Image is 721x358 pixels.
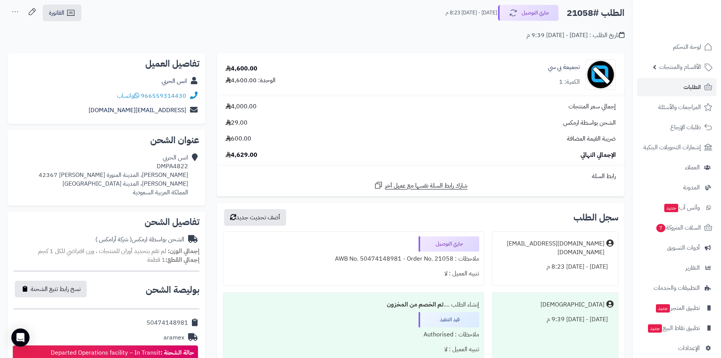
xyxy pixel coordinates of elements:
div: Open Intercom Messenger [11,328,30,347]
div: 50474148981 [146,319,188,327]
h2: الطلب #21058 [567,5,624,21]
div: تاريخ الطلب : [DATE] - [DATE] 9:39 م [526,31,624,40]
span: 4,629.00 [226,151,257,159]
div: ملاحظات : AWB No. 50474148981 - Order No. 21058 [228,252,479,266]
span: طلبات الإرجاع [670,122,701,133]
span: إجمالي سعر المنتجات [568,102,616,111]
a: لوحة التحكم [637,38,716,56]
a: أدوات التسويق [637,239,716,257]
div: جاري التوصيل [419,236,479,252]
a: طلبات الإرجاع [637,118,716,136]
a: وآتس آبجديد [637,199,716,217]
div: 4,600.00 [226,64,257,73]
span: الشحن بواسطة ارمكس [563,119,616,127]
span: السلات المتروكة [656,222,701,233]
span: نسخ رابط تتبع الشحنة [31,285,81,294]
a: واتساب [117,91,139,100]
span: العملاء [685,162,700,173]
span: المراجعات والأسئلة [658,102,701,113]
span: ضريبة القيمة المضافة [567,134,616,143]
span: الفاتورة [49,8,64,17]
span: جديد [648,324,662,333]
span: تطبيق نقاط البيع [647,323,700,333]
b: تم الخصم من المخزون [387,300,444,309]
a: السلات المتروكة7 [637,219,716,237]
button: أضف تحديث جديد [224,209,286,226]
div: aramex [164,333,184,342]
img: no_image-90x90.png [586,59,615,90]
span: أدوات التسويق [667,242,700,253]
button: نسخ رابط تتبع الشحنة [15,281,87,297]
a: انس الحربي [162,77,187,86]
span: جديد [656,304,670,313]
span: جديد [664,204,678,212]
div: رابط السلة [220,172,621,181]
div: تنبيه العميل : لا [228,342,479,357]
a: الفاتورة [43,5,81,21]
a: تطبيق نقاط البيعجديد [637,319,716,337]
div: [DATE] - [DATE] 9:39 م [497,312,614,327]
a: العملاء [637,158,716,177]
a: إشعارات التحويلات البنكية [637,138,716,156]
span: وآتس آب [663,202,700,213]
a: التطبيقات والخدمات [637,279,716,297]
h2: بوليصة الشحن [146,285,199,294]
h2: تفاصيل الشحن [14,217,199,227]
a: الإعدادات [637,339,716,357]
a: التقارير [637,259,716,277]
a: المدونة [637,178,716,197]
div: قيد التنفيذ [419,312,479,327]
a: المراجعات والأسئلة [637,98,716,116]
a: 966559314430 [141,91,186,100]
a: تطبيق المتجرجديد [637,299,716,317]
strong: حالة الشحنة : [160,348,194,357]
a: الطلبات [637,78,716,96]
a: شارك رابط السلة نفسها مع عميل آخر [374,181,467,190]
div: [DOMAIN_NAME][EMAIL_ADDRESS][DOMAIN_NAME] [497,239,604,257]
small: [DATE] - [DATE] 8:23 م [445,9,497,17]
span: المدونة [683,182,700,193]
span: شارك رابط السلة نفسها مع عميل آخر [385,181,467,190]
span: 600.00 [226,134,251,143]
span: الإعدادات [678,343,700,353]
strong: إجمالي القطع: [165,255,199,264]
span: التقارير [685,263,700,273]
span: إشعارات التحويلات البنكية [643,142,701,153]
span: لوحة التحكم [673,42,701,52]
span: الإجمالي النهائي [581,151,616,159]
span: التطبيقات والخدمات [654,283,700,293]
div: إنشاء الطلب .... [228,297,479,312]
span: تطبيق المتجر [655,303,700,313]
div: [DATE] - [DATE] 8:23 م [497,260,614,274]
span: 7 [656,224,665,232]
a: تجميعة بي سي [548,63,580,72]
div: [DEMOGRAPHIC_DATA] [540,300,604,309]
div: الكمية: 1 [559,78,580,86]
a: [EMAIL_ADDRESS][DOMAIN_NAME] [89,106,186,115]
div: الشحن بواسطة ارمكس [95,235,184,244]
span: لم تقم بتحديد أوزان للمنتجات ، وزن افتراضي للكل 1 كجم [38,247,166,256]
h3: سجل الطلب [573,213,618,222]
div: انس الحربي DMPA4822 [PERSON_NAME]، المدينة المنورة [PERSON_NAME] 42367 [PERSON_NAME]، المدينة [GE... [39,153,188,197]
h2: تفاصيل العميل [14,59,199,68]
span: الأقسام والمنتجات [659,62,701,72]
h2: عنوان الشحن [14,136,199,145]
span: 29.00 [226,119,248,127]
button: جاري التوصيل [498,5,559,21]
span: الطلبات [684,82,701,92]
div: ملاحظات : Authorised [228,327,479,342]
span: 4,000.00 [226,102,257,111]
div: الوحدة: 4,600.00 [226,76,276,85]
div: تنبيه العميل : لا [228,266,479,281]
img: logo-2.png [670,21,714,37]
span: ( شركة أرامكس ) [95,235,132,244]
strong: إجمالي الوزن: [168,247,199,256]
small: 1 قطعة [147,255,199,264]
